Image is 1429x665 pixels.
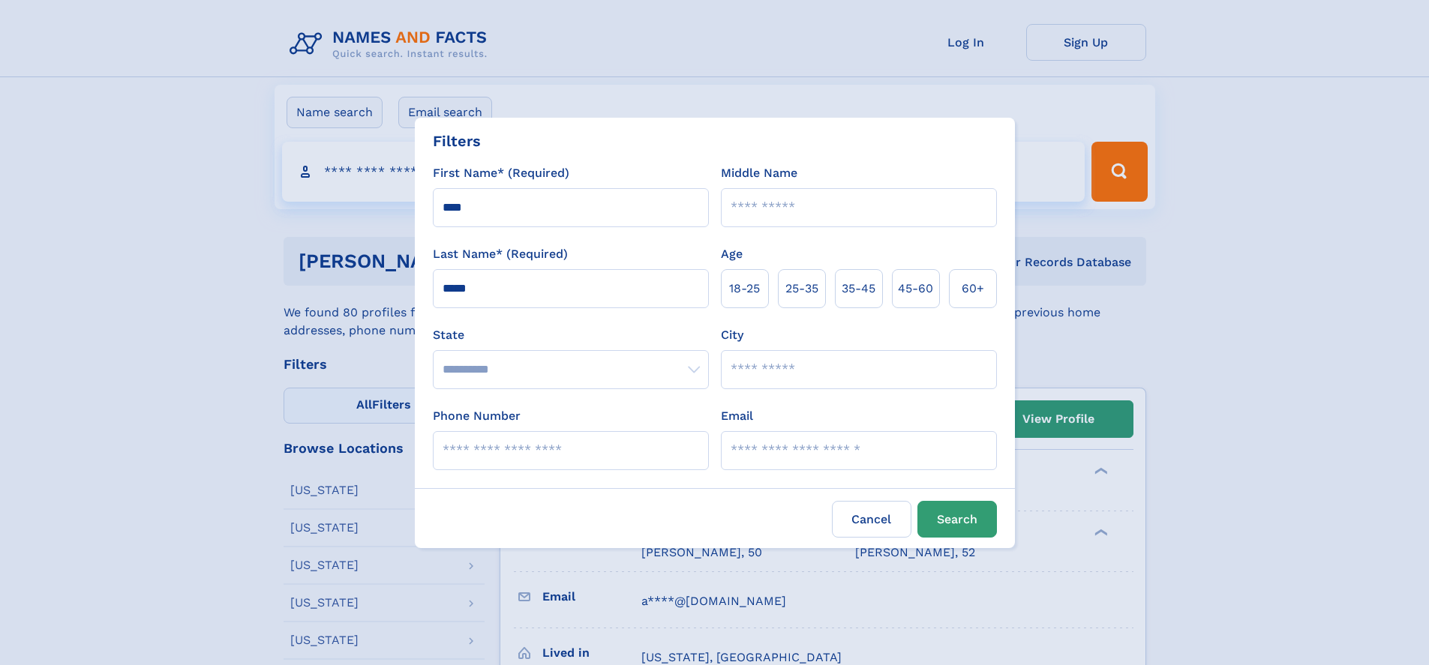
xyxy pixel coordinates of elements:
[433,407,521,425] label: Phone Number
[433,245,568,263] label: Last Name* (Required)
[785,280,818,298] span: 25‑35
[898,280,933,298] span: 45‑60
[721,407,753,425] label: Email
[721,326,743,344] label: City
[729,280,760,298] span: 18‑25
[962,280,984,298] span: 60+
[721,164,797,182] label: Middle Name
[433,164,569,182] label: First Name* (Required)
[433,130,481,152] div: Filters
[721,245,743,263] label: Age
[433,326,709,344] label: State
[832,501,911,538] label: Cancel
[842,280,875,298] span: 35‑45
[917,501,997,538] button: Search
